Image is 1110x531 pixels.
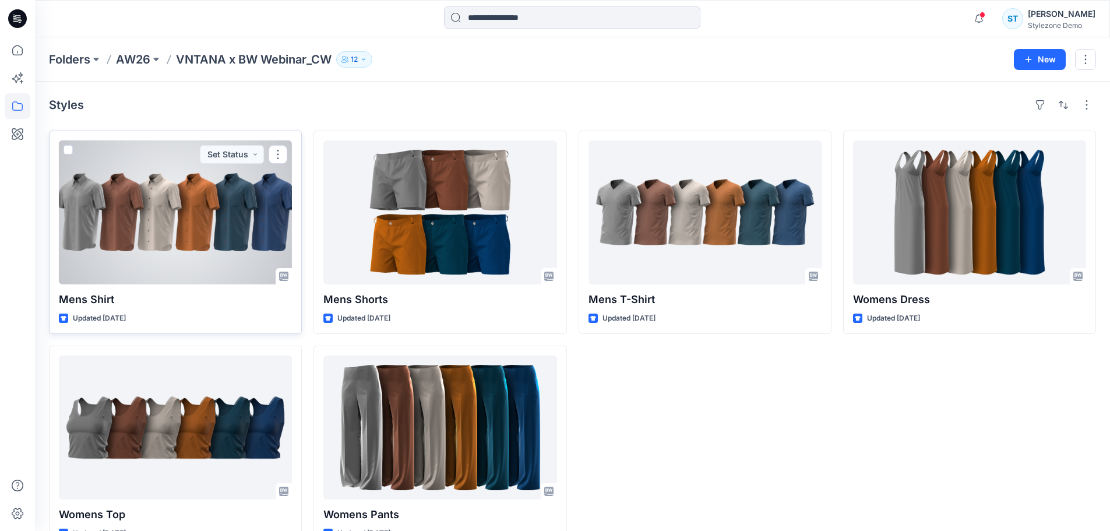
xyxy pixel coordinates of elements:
[853,140,1086,284] a: Womens Dress
[602,312,656,325] p: Updated [DATE]
[336,51,372,68] button: 12
[176,51,332,68] p: VNTANA x BW Webinar_CW
[59,140,292,284] a: Mens Shirt
[49,51,90,68] a: Folders
[337,312,390,325] p: Updated [DATE]
[49,98,84,112] h4: Styles
[323,291,556,308] p: Mens Shorts
[589,291,822,308] p: Mens T-Shirt
[853,291,1086,308] p: Womens Dress
[1014,49,1066,70] button: New
[351,53,358,66] p: 12
[59,356,292,500] a: Womens Top
[59,507,292,523] p: Womens Top
[1002,8,1023,29] div: ST
[73,312,126,325] p: Updated [DATE]
[59,291,292,308] p: Mens Shirt
[1028,21,1095,30] div: Stylezone Demo
[867,312,920,325] p: Updated [DATE]
[323,507,556,523] p: Womens Pants
[323,356,556,500] a: Womens Pants
[589,140,822,284] a: Mens T-Shirt
[323,140,556,284] a: Mens Shorts
[116,51,150,68] a: AW26
[1028,7,1095,21] div: [PERSON_NAME]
